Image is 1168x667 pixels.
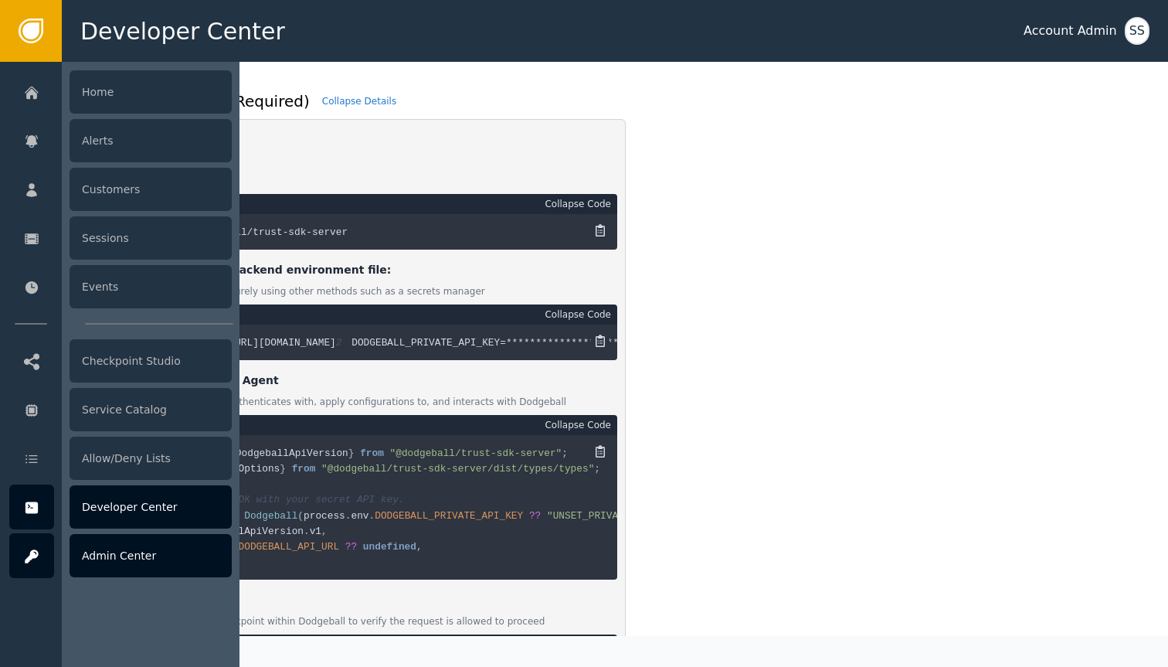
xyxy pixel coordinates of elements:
div: Allow/Deny Lists [70,437,232,480]
div: Customers [70,168,232,211]
a: Checkpoint Studio [9,339,232,383]
span: DODGEBALL_API_URL [239,541,340,553]
span: 2 [336,336,351,350]
span: } [280,463,286,475]
span: . [369,510,375,522]
div: Admin Center [70,534,232,577]
div: Alerts [70,119,232,162]
span: ?? [345,541,357,553]
span: from [360,448,384,459]
div: Setup Dodgeball Server Agent [93,373,617,389]
button: Copy Code [591,332,609,350]
div: Home [70,70,232,114]
a: Admin Center [9,533,232,578]
span: } [348,448,355,459]
span: @dodgeball/trust-sdk-server [188,226,348,238]
div: Collapse Code [545,418,611,432]
span: , [416,541,423,553]
span: ?? [529,510,541,522]
a: Service Catalog [9,387,232,432]
a: Customers [9,167,232,212]
div: In moments of risk, call a checkpoint within Dodgeball to verify the request is allowed to proceed [93,614,617,628]
a: Allow/Deny Lists [9,436,232,481]
span: , [321,526,328,537]
div: Execute a checkpoint: [93,592,617,608]
span: "UNSET_PRIVATE_API_KEY" [547,510,684,522]
div: Service Catalog [70,388,232,431]
span: DODGEBALL_PRIVATE_API_KEY [375,510,523,522]
div: Account Admin [1024,22,1117,40]
span: ; [594,463,600,475]
span: process [304,510,345,522]
button: SS [1125,17,1149,45]
span: env [351,510,369,522]
span: . [345,510,351,522]
a: Alerts [9,118,232,163]
div: Checkpoint Studio [70,339,232,383]
span: DodgeballApiVersion [236,448,348,459]
div: Install the Server SDK: [93,172,617,188]
span: // Initialize the SDK with your secret API key. [126,494,405,505]
a: Developer Center [9,485,232,529]
div: Create or extend your backend environment file: [93,262,617,278]
span: v1 [310,526,321,537]
span: "@dodgeball/trust-sdk-server" [390,448,562,459]
div: Sessions [70,216,232,260]
a: Events [9,264,232,309]
span: ( [297,510,304,522]
span: "@dodgeball/trust-sdk-server/dist/types/types" [321,463,594,475]
div: Collapse Details [322,94,396,108]
div: Or provide these variables securely using other methods such as a secrets manager [93,284,617,298]
a: Sessions [9,216,232,260]
div: Developer Center [70,485,232,529]
div: Events [70,265,232,308]
a: Home [9,70,232,114]
button: Copy Code [591,442,609,461]
span: Developer Center [80,14,285,49]
div: The Dodgeball Server Agent authenticates with, apply configurations to, and interacts with Dodgeball [93,395,617,409]
button: Copy Code [591,221,609,240]
span: Dodgeball [244,510,297,522]
div: Collapse Code [545,197,611,211]
span: from [292,463,316,475]
div: Collapse Code [545,308,611,322]
span: ; [562,448,568,459]
span: . [304,526,310,537]
span: undefined [363,541,416,553]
